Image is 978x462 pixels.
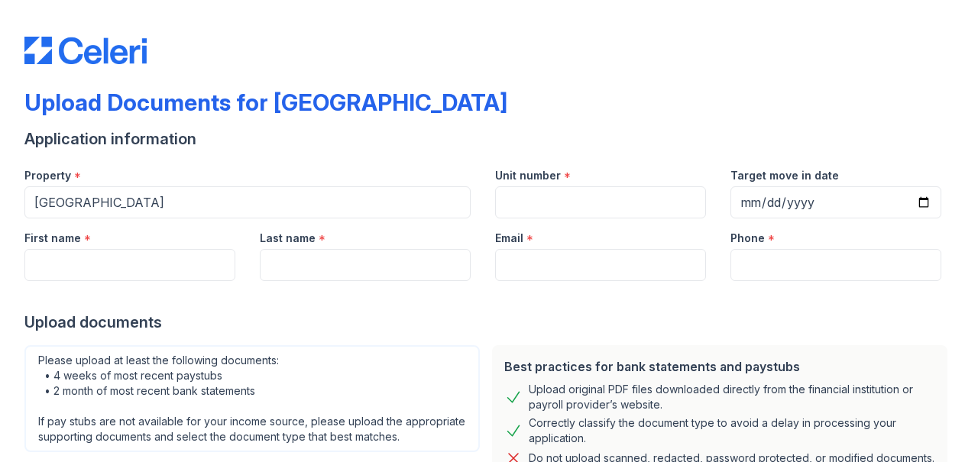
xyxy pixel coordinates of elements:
div: Please upload at least the following documents: • 4 weeks of most recent paystubs • 2 month of mo... [24,345,480,452]
label: Phone [730,231,765,246]
div: Application information [24,128,954,150]
div: Upload Documents for [GEOGRAPHIC_DATA] [24,89,507,116]
div: Best practices for bank statements and paystubs [504,357,935,376]
div: Correctly classify the document type to avoid a delay in processing your application. [529,415,935,446]
label: Last name [260,231,316,246]
img: CE_Logo_Blue-a8612792a0a2168367f1c8372b55b34899dd931a85d93a1a3d3e32e68fde9ad4.png [24,37,147,64]
label: Property [24,168,71,183]
label: Unit number [495,168,561,183]
div: Upload original PDF files downloaded directly from the financial institution or payroll provider’... [529,382,935,412]
div: Upload documents [24,312,954,333]
label: Target move in date [730,168,839,183]
label: Email [495,231,523,246]
label: First name [24,231,81,246]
